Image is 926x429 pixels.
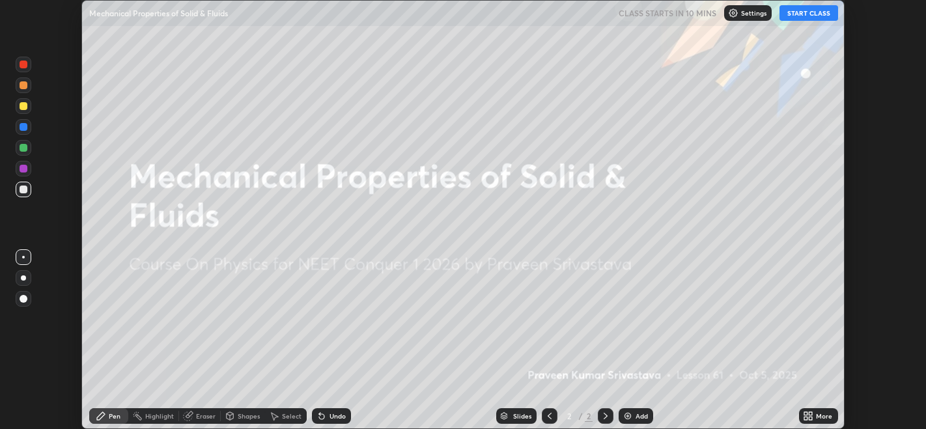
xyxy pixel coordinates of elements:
[563,412,576,420] div: 2
[89,8,228,18] p: Mechanical Properties of Solid & Fluids
[145,413,174,419] div: Highlight
[816,413,832,419] div: More
[623,411,633,421] img: add-slide-button
[578,412,582,420] div: /
[585,410,593,422] div: 2
[109,413,120,419] div: Pen
[282,413,302,419] div: Select
[196,413,216,419] div: Eraser
[741,10,766,16] p: Settings
[238,413,260,419] div: Shapes
[330,413,346,419] div: Undo
[513,413,531,419] div: Slides
[636,413,648,419] div: Add
[728,8,738,18] img: class-settings-icons
[779,5,838,21] button: START CLASS
[619,7,716,19] h5: CLASS STARTS IN 10 MINS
